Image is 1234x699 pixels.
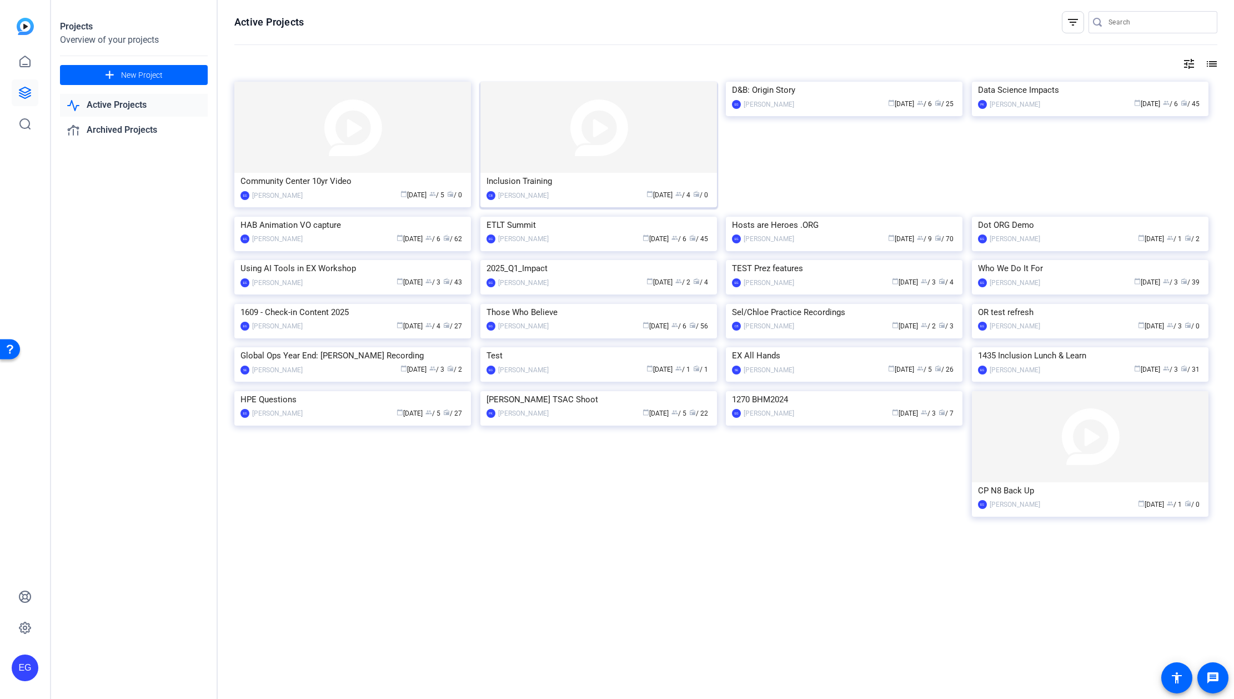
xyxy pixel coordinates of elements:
[935,234,941,241] span: radio
[671,409,678,416] span: group
[486,409,495,418] div: PK
[990,365,1040,376] div: [PERSON_NAME]
[990,277,1040,288] div: [PERSON_NAME]
[240,217,465,233] div: HAB Animation VO capture
[693,278,700,284] span: radio
[240,391,465,408] div: HPE Questions
[1181,278,1187,284] span: radio
[1163,278,1178,286] span: / 3
[978,278,987,287] div: EG
[921,410,936,417] span: / 3
[447,191,462,199] span: / 0
[443,234,450,241] span: radio
[443,235,462,243] span: / 62
[252,233,303,244] div: [PERSON_NAME]
[732,409,741,418] div: EG
[447,365,454,372] span: radio
[425,234,432,241] span: group
[892,322,899,328] span: calendar_today
[60,20,208,33] div: Projects
[935,99,941,106] span: radio
[917,366,932,373] span: / 5
[643,235,669,243] span: [DATE]
[1181,99,1187,106] span: radio
[1066,16,1080,29] mat-icon: filter_list
[498,365,549,376] div: [PERSON_NAME]
[990,321,1040,332] div: [PERSON_NAME]
[693,278,708,286] span: / 4
[732,391,956,408] div: 1270 BHM2024
[1134,278,1141,284] span: calendar_today
[12,655,38,681] div: EG
[1181,365,1187,372] span: radio
[425,278,440,286] span: / 3
[646,366,673,373] span: [DATE]
[1138,322,1145,328] span: calendar_today
[397,234,403,241] span: calendar_today
[744,408,794,419] div: [PERSON_NAME]
[486,278,495,287] div: EG
[732,217,956,233] div: Hosts are Heroes .ORG
[978,347,1202,364] div: 1435 Inclusion Lunch & Learn
[939,409,945,416] span: radio
[888,235,914,243] span: [DATE]
[486,260,711,277] div: 2025_Q1_Impact
[425,410,440,417] span: / 5
[1138,234,1145,241] span: calendar_today
[744,321,794,332] div: [PERSON_NAME]
[888,365,895,372] span: calendar_today
[978,82,1202,98] div: Data Science Impacts
[1134,99,1141,106] span: calendar_today
[675,191,690,199] span: / 4
[1134,366,1160,373] span: [DATE]
[732,100,741,109] div: EG
[939,322,954,330] span: / 3
[978,100,987,109] div: PK
[990,233,1040,244] div: [PERSON_NAME]
[1134,278,1160,286] span: [DATE]
[1108,16,1208,29] input: Search
[1206,671,1220,685] mat-icon: message
[443,278,450,284] span: radio
[939,278,954,286] span: / 4
[486,173,711,189] div: Inclusion Training
[1204,57,1217,71] mat-icon: list
[429,191,436,197] span: group
[400,191,407,197] span: calendar_today
[744,365,794,376] div: [PERSON_NAME]
[240,366,249,375] div: SE
[240,173,465,189] div: Community Center 10yr Video
[400,366,427,373] span: [DATE]
[1134,365,1141,372] span: calendar_today
[732,260,956,277] div: TEST Prez features
[1167,322,1173,328] span: group
[397,278,403,284] span: calendar_today
[646,191,673,199] span: [DATE]
[732,304,956,321] div: Sel/Chloe Practice Recordings
[486,217,711,233] div: ETLT Summit
[397,322,423,330] span: [DATE]
[1163,365,1170,372] span: group
[689,235,708,243] span: / 45
[671,234,678,241] span: group
[486,347,711,364] div: Test
[917,235,932,243] span: / 9
[978,322,987,331] div: EG
[397,235,423,243] span: [DATE]
[1185,235,1200,243] span: / 2
[892,278,899,284] span: calendar_today
[732,278,741,287] div: EG
[689,322,708,330] span: / 56
[1170,671,1183,685] mat-icon: accessibility
[498,277,549,288] div: [PERSON_NAME]
[888,100,914,108] span: [DATE]
[643,322,669,330] span: [DATE]
[60,33,208,47] div: Overview of your projects
[921,322,927,328] span: group
[1138,501,1164,508] span: [DATE]
[990,499,1040,510] div: [PERSON_NAME]
[1163,366,1178,373] span: / 3
[397,322,403,328] span: calendar_today
[732,234,741,243] div: EG
[689,322,696,328] span: radio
